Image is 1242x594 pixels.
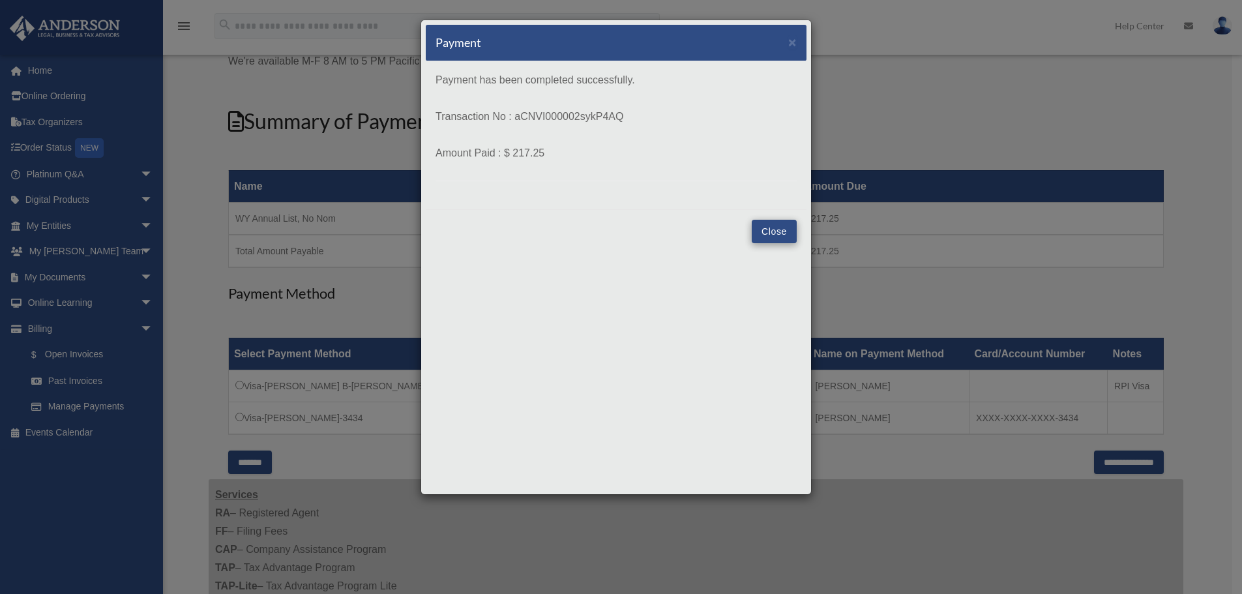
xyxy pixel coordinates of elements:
[788,35,797,50] span: ×
[436,144,797,162] p: Amount Paid : $ 217.25
[752,220,797,243] button: Close
[436,108,797,126] p: Transaction No : aCNVI000002sykP4AQ
[788,35,797,49] button: Close
[436,71,797,89] p: Payment has been completed successfully.
[436,35,481,51] h5: Payment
